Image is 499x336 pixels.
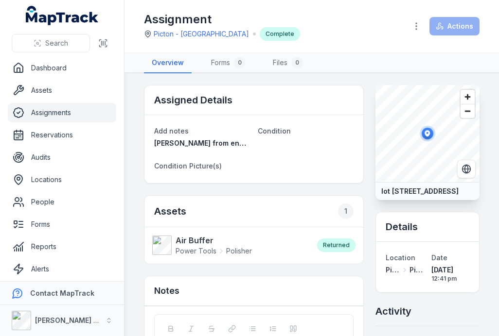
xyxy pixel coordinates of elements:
h1: Assignment [144,12,300,27]
a: Forms [8,215,116,234]
h2: Activity [375,304,411,318]
a: Audits [8,148,116,167]
h2: Details [386,220,418,234]
h2: Assets [154,203,354,219]
div: 0 [234,57,246,68]
span: [PERSON_NAME] from engine bay [154,139,269,147]
a: Air BufferPower ToolsPolisher [152,235,307,256]
span: Search [45,38,68,48]
a: Files0 [265,53,311,73]
strong: Contact MapTrack [30,289,94,297]
span: Condition [258,127,291,135]
a: Alerts [8,259,116,279]
span: Power Tools [176,246,216,256]
h2: Assigned Details [154,93,232,107]
a: Locations [8,170,116,189]
span: Picton - [GEOGRAPHIC_DATA] [410,265,424,275]
strong: [PERSON_NAME] & Son [35,316,114,324]
strong: Air Buffer [176,235,252,246]
button: Zoom out [461,104,475,118]
h3: Notes [154,284,179,298]
strong: lot [STREET_ADDRESS] [381,186,459,196]
span: Date [431,253,447,262]
button: Zoom in [461,90,475,104]
a: Forms0 [203,53,253,73]
div: 1 [338,203,354,219]
span: Picton Workshops & Bays [386,265,400,275]
span: [DATE] [431,265,469,275]
span: Location [386,253,415,262]
a: Reservations [8,125,116,145]
span: 12:41 pm [431,275,469,283]
a: People [8,192,116,212]
span: Add notes [154,127,189,135]
div: Complete [260,27,300,41]
a: Reports [8,237,116,256]
button: Search [12,34,90,52]
a: Picton Workshops & BaysPicton - [GEOGRAPHIC_DATA] [386,265,424,275]
a: Assets [8,81,116,100]
a: MapTrack [26,6,99,25]
div: 0 [291,57,303,68]
a: Dashboard [8,58,116,78]
span: Polisher [226,246,252,256]
button: Switch to Satellite View [457,160,476,178]
span: Condition Picture(s) [154,162,222,170]
a: Picton - [GEOGRAPHIC_DATA] [154,29,249,39]
time: 29/8/2025, 12:41:15 pm [431,265,469,283]
a: Assignments [8,103,116,122]
a: Overview [144,53,192,73]
div: Returned [317,238,356,252]
canvas: Map [375,85,480,182]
